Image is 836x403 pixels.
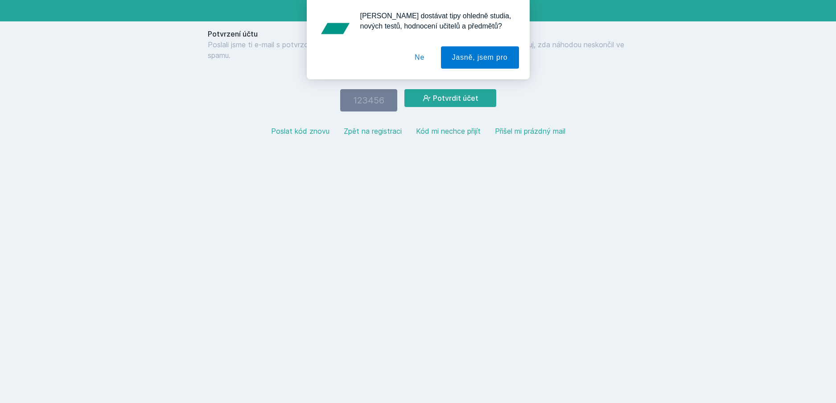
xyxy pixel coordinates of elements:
[404,46,436,69] button: Ne
[404,89,496,107] button: Potvrdit účet
[340,89,397,111] input: 123456
[441,46,519,69] button: Jasně, jsem pro
[353,11,519,31] div: [PERSON_NAME] dostávat tipy ohledně studia, nových testů, hodnocení učitelů a předmětů?
[495,126,565,136] button: Přišel mi prázdný mail
[317,11,353,46] img: notification icon
[271,126,329,136] button: Poslat kód znovu
[416,126,481,136] button: Kód mi nechce přijít
[344,126,402,136] button: Zpět na registraci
